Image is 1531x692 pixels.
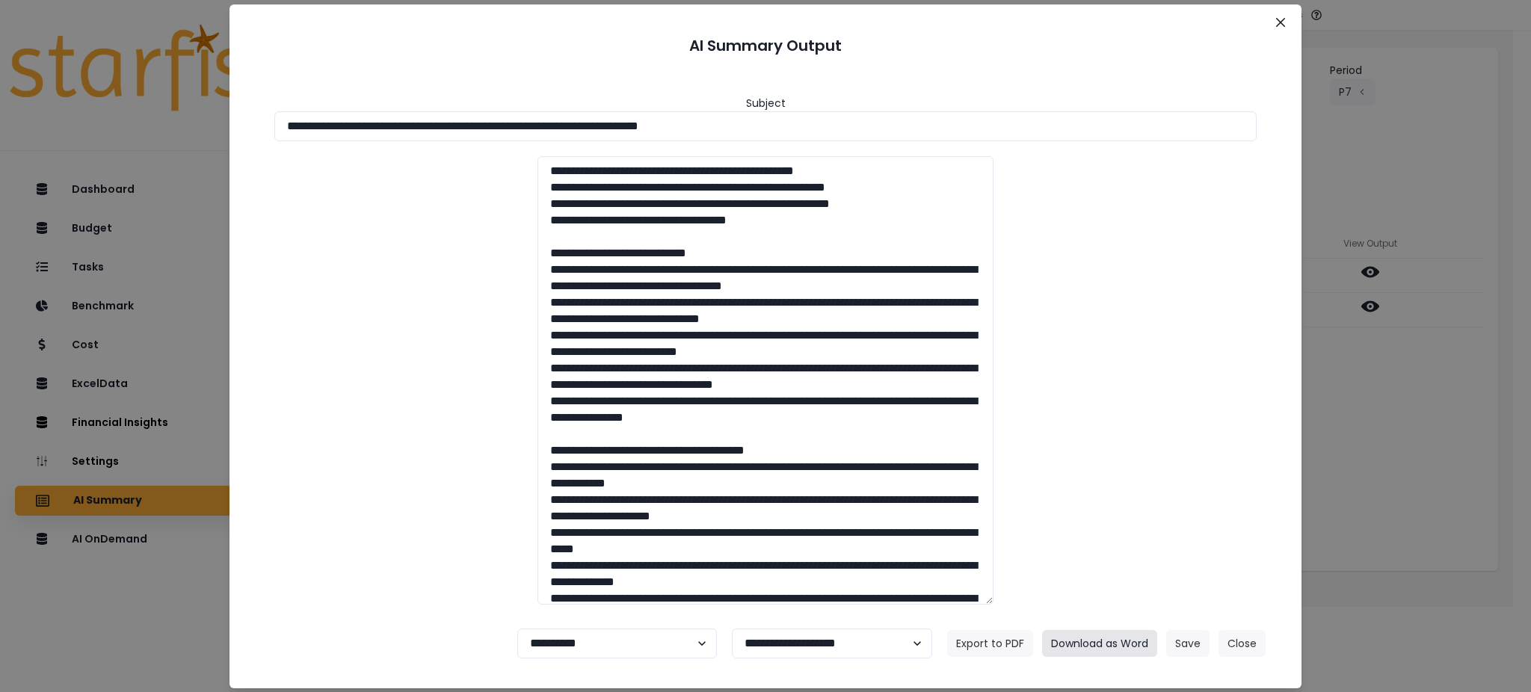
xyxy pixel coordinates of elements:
button: Close [1219,630,1266,657]
button: Download as Word [1042,630,1157,657]
button: Close [1269,10,1293,34]
button: Save [1166,630,1210,657]
header: Subject [746,96,786,111]
header: AI Summary Output [247,22,1284,69]
button: Export to PDF [947,630,1033,657]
